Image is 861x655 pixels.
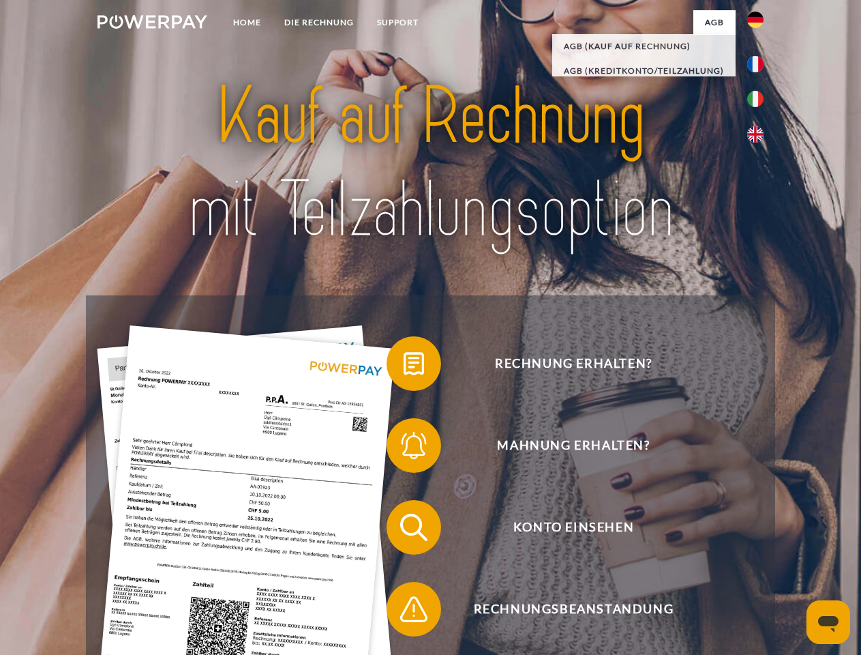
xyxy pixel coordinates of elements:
[747,56,764,72] img: fr
[397,592,431,626] img: qb_warning.svg
[747,91,764,107] img: it
[273,10,365,35] a: DIE RECHNUNG
[747,12,764,28] img: de
[387,500,741,555] button: Konto einsehen
[552,59,736,83] a: AGB (Kreditkonto/Teilzahlung)
[397,510,431,544] img: qb_search.svg
[406,336,740,391] span: Rechnung erhalten?
[130,65,731,261] img: title-powerpay_de.svg
[387,582,741,637] button: Rechnungsbeanstandung
[806,600,850,644] iframe: Schaltfläche zum Öffnen des Messaging-Fensters
[97,15,207,29] img: logo-powerpay-white.svg
[552,34,736,59] a: AGB (Kauf auf Rechnung)
[406,418,740,473] span: Mahnung erhalten?
[397,428,431,463] img: qb_bell.svg
[387,418,741,473] button: Mahnung erhalten?
[693,10,736,35] a: agb
[747,126,764,143] img: en
[397,347,431,381] img: qb_bill.svg
[406,500,740,555] span: Konto einsehen
[222,10,273,35] a: Home
[387,336,741,391] button: Rechnung erhalten?
[365,10,430,35] a: SUPPORT
[406,582,740,637] span: Rechnungsbeanstandung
